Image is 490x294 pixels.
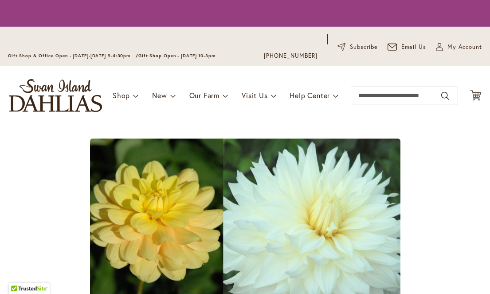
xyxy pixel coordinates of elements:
span: Gift Shop & Office Open - [DATE]-[DATE] 9-4:30pm / [8,53,138,59]
span: Gift Shop Open - [DATE] 10-3pm [138,53,216,59]
span: My Account [447,43,482,52]
span: Subscribe [350,43,378,52]
a: [PHONE_NUMBER] [264,52,318,60]
a: Email Us [388,43,427,52]
button: Search [441,89,449,103]
span: Our Farm [189,91,220,100]
span: Visit Us [242,91,267,100]
a: store logo [9,79,102,112]
a: Subscribe [337,43,378,52]
span: Shop [113,91,130,100]
span: Help Center [290,91,330,100]
button: My Account [436,43,482,52]
span: New [152,91,167,100]
span: Email Us [401,43,427,52]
